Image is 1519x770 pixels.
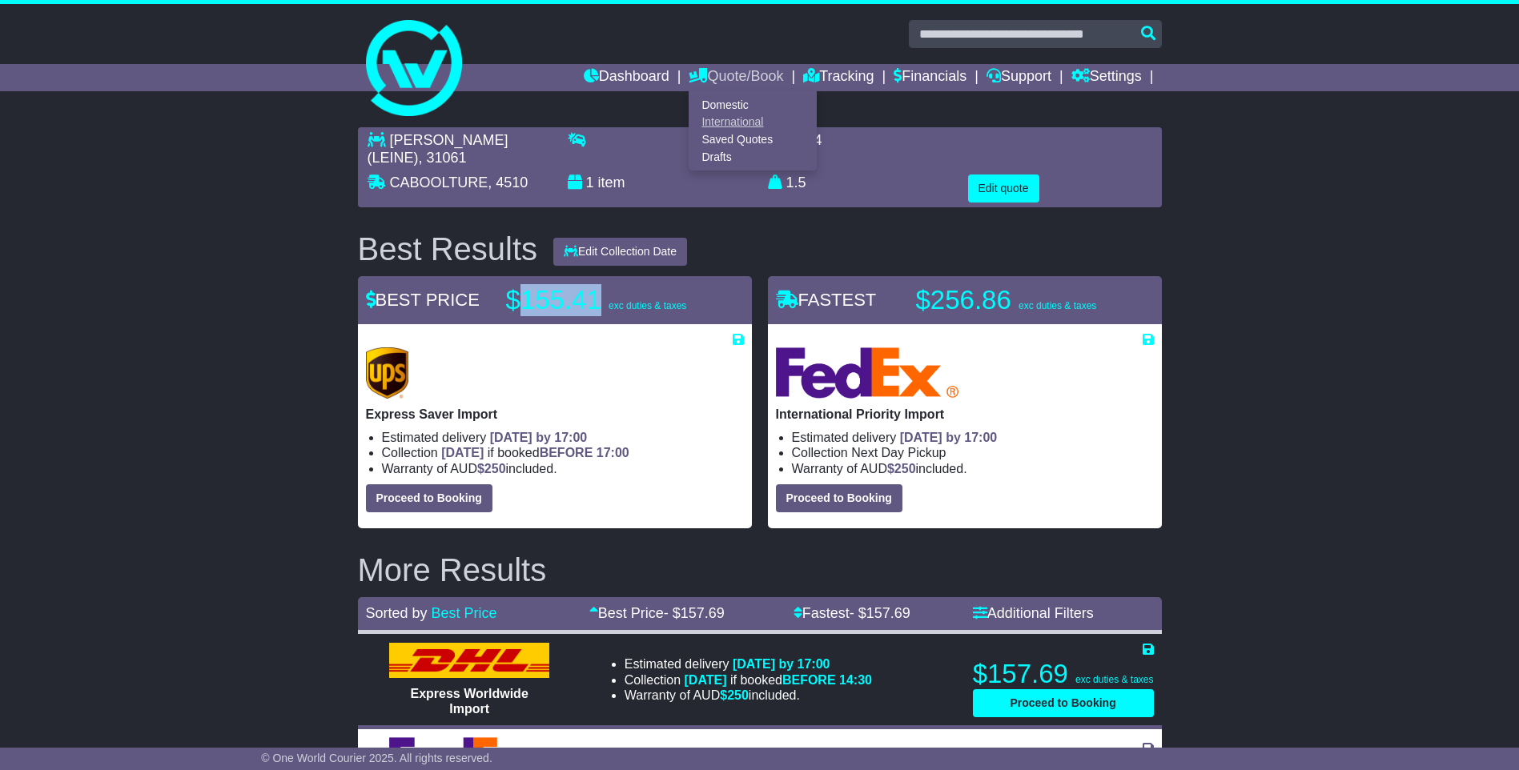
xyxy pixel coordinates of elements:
[625,688,872,703] li: Warranty of AUD included.
[261,752,492,764] span: © One World Courier 2025. All rights reserved.
[584,64,669,91] a: Dashboard
[389,643,549,678] img: DHL: Express Worldwide Import
[689,64,783,91] a: Quote/Book
[586,174,594,190] span: 1
[366,605,428,621] span: Sorted by
[786,174,806,190] span: 1.5
[894,64,966,91] a: Financials
[803,64,874,91] a: Tracking
[382,430,744,445] li: Estimated delivery
[366,484,492,512] button: Proceed to Booking
[609,300,686,311] span: exc duties & taxes
[441,446,629,459] span: if booked
[776,484,902,512] button: Proceed to Booking
[776,290,877,310] span: FASTEST
[973,605,1094,621] a: Additional Filters
[689,96,816,114] a: Domestic
[1075,674,1153,685] span: exc duties & taxes
[782,673,836,687] span: BEFORE
[1071,64,1142,91] a: Settings
[973,658,1154,690] p: $157.69
[350,231,546,267] div: Best Results
[432,605,497,621] a: Best Price
[776,407,1154,422] p: International Priority Import
[689,114,816,131] a: International
[366,290,480,310] span: BEST PRICE
[776,347,959,399] img: FedEx Express: International Priority Import
[894,462,916,475] span: 250
[484,462,506,475] span: 250
[689,91,817,170] div: Quote/Book
[851,446,946,459] span: Next Day Pickup
[916,284,1116,316] p: $256.86
[390,174,488,190] span: CABOOLTURE
[540,446,593,459] span: BEFORE
[681,605,725,621] span: 157.69
[368,132,508,166] span: [PERSON_NAME] (LEINE)
[553,238,687,266] button: Edit Collection Date
[625,656,872,672] li: Estimated delivery
[1019,300,1096,311] span: exc duties & taxes
[794,605,910,621] a: Fastest- $157.69
[685,673,727,687] span: [DATE]
[441,446,484,459] span: [DATE]
[973,689,1154,717] button: Proceed to Booking
[506,284,706,316] p: $155.41
[968,174,1039,203] button: Edit quote
[733,657,830,671] span: [DATE] by 17:00
[685,673,872,687] span: if booked
[477,462,506,475] span: $
[598,174,625,190] span: item
[366,407,744,422] p: Express Saver Import
[792,445,1154,460] li: Collection
[900,431,998,444] span: [DATE] by 17:00
[597,446,629,459] span: 17:00
[689,148,816,166] a: Drafts
[419,150,467,166] span: , 31061
[839,673,872,687] span: 14:30
[792,461,1154,476] li: Warranty of AUD included.
[866,605,910,621] span: 157.69
[987,64,1051,91] a: Support
[358,552,1162,588] h2: More Results
[366,347,409,399] img: UPS (new): Express Saver Import
[792,430,1154,445] li: Estimated delivery
[720,688,749,702] span: $
[887,462,916,475] span: $
[850,605,910,621] span: - $
[382,461,744,476] li: Warranty of AUD included.
[410,687,528,716] span: Express Worldwide Import
[727,688,749,702] span: 250
[589,605,725,621] a: Best Price- $157.69
[689,131,816,149] a: Saved Quotes
[488,174,528,190] span: , 4510
[664,605,725,621] span: - $
[490,431,588,444] span: [DATE] by 17:00
[382,445,744,460] li: Collection
[625,672,872,688] li: Collection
